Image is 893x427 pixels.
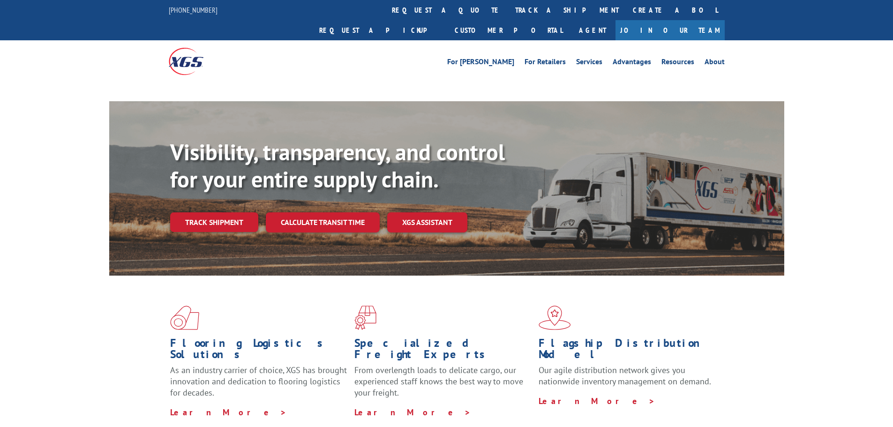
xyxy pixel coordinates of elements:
[613,58,651,68] a: Advantages
[387,212,467,232] a: XGS ASSISTANT
[354,306,376,330] img: xgs-icon-focused-on-flooring-red
[570,20,615,40] a: Agent
[170,407,287,418] a: Learn More >
[539,396,655,406] a: Learn More >
[170,212,258,232] a: Track shipment
[705,58,725,68] a: About
[354,407,471,418] a: Learn More >
[170,365,347,398] span: As an industry carrier of choice, XGS has brought innovation and dedication to flooring logistics...
[170,337,347,365] h1: Flooring Logistics Solutions
[266,212,380,232] a: Calculate transit time
[354,337,532,365] h1: Specialized Freight Experts
[539,337,716,365] h1: Flagship Distribution Model
[615,20,725,40] a: Join Our Team
[576,58,602,68] a: Services
[170,306,199,330] img: xgs-icon-total-supply-chain-intelligence-red
[169,5,218,15] a: [PHONE_NUMBER]
[170,137,505,194] b: Visibility, transparency, and control for your entire supply chain.
[448,20,570,40] a: Customer Portal
[539,365,711,387] span: Our agile distribution network gives you nationwide inventory management on demand.
[447,58,514,68] a: For [PERSON_NAME]
[312,20,448,40] a: Request a pickup
[661,58,694,68] a: Resources
[525,58,566,68] a: For Retailers
[539,306,571,330] img: xgs-icon-flagship-distribution-model-red
[354,365,532,406] p: From overlength loads to delicate cargo, our experienced staff knows the best way to move your fr...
